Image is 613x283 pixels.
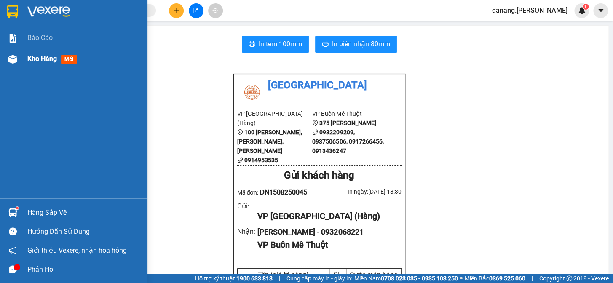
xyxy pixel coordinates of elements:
[237,168,402,184] div: Gửi khách hàng
[237,201,258,211] div: Gửi :
[27,245,127,256] span: Giới thiệu Vexere, nhận hoa hồng
[381,275,458,282] strong: 0708 023 035 - 0935 103 250
[8,34,17,43] img: solution-icon
[485,5,574,16] span: danang.[PERSON_NAME]
[16,207,19,209] sup: 1
[257,226,394,238] div: [PERSON_NAME] - 0932068221
[237,129,302,154] b: 100 [PERSON_NAME], [PERSON_NAME], [PERSON_NAME]
[61,55,77,64] span: mới
[174,8,179,13] span: plus
[237,109,313,128] li: VP [GEOGRAPHIC_DATA] (Hàng)
[193,8,199,13] span: file-add
[312,129,383,154] b: 0932209209, 0937506506, 0917266456, 0913436247
[354,274,458,283] span: Miền Nam
[208,3,223,18] button: aim
[566,275,572,281] span: copyright
[240,271,327,279] div: Tên (giá trị hàng)
[27,32,53,43] span: Báo cáo
[597,7,605,14] span: caret-down
[319,187,402,196] div: In ngày: [DATE] 18:30
[189,3,203,18] button: file-add
[312,109,388,118] li: VP Buôn Mê Thuột
[237,77,402,93] li: [GEOGRAPHIC_DATA]
[27,225,141,238] div: Hướng dẫn sử dụng
[584,4,587,10] span: 1
[237,187,319,198] div: Mã đơn:
[460,277,463,280] span: ⚪️
[242,36,309,53] button: printerIn tem 100mm
[9,246,17,254] span: notification
[237,157,243,163] span: phone
[578,7,586,14] img: icon-new-feature
[583,4,589,10] sup: 1
[8,208,17,217] img: warehouse-icon
[244,157,278,163] b: 0914953535
[489,275,525,282] strong: 0369 525 060
[532,274,533,283] span: |
[322,40,329,48] span: printer
[237,77,267,107] img: logo.jpg
[27,206,141,219] div: Hàng sắp về
[236,275,273,282] strong: 1900 633 818
[279,274,280,283] span: |
[465,274,525,283] span: Miền Bắc
[249,40,255,48] span: printer
[315,36,397,53] button: printerIn biên nhận 80mm
[312,129,318,135] span: phone
[348,271,399,279] div: Cước món hàng
[332,39,390,49] span: In biên nhận 80mm
[593,3,608,18] button: caret-down
[7,5,18,18] img: logo-vxr
[257,210,394,223] div: VP [GEOGRAPHIC_DATA] (Hàng)
[237,129,243,135] span: environment
[319,120,376,126] b: 375 [PERSON_NAME]
[237,226,258,237] div: Nhận :
[257,238,394,251] div: VP Buôn Mê Thuột
[195,274,273,283] span: Hỗ trợ kỹ thuật:
[332,271,344,279] div: SL
[259,39,302,49] span: In tem 100mm
[27,263,141,276] div: Phản hồi
[260,188,307,196] span: ĐN1508250045
[312,120,318,126] span: environment
[8,55,17,64] img: warehouse-icon
[9,265,17,273] span: message
[212,8,218,13] span: aim
[27,55,57,63] span: Kho hàng
[286,274,352,283] span: Cung cấp máy in - giấy in:
[9,227,17,235] span: question-circle
[169,3,184,18] button: plus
